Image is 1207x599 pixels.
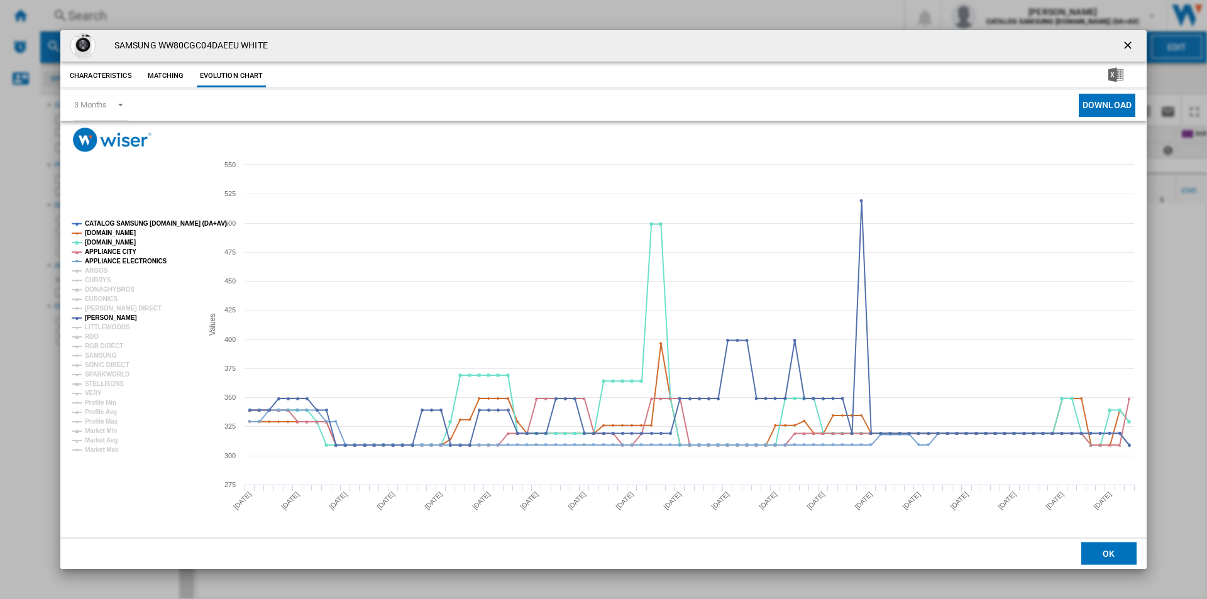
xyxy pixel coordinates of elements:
tspan: [DATE] [471,490,492,511]
tspan: SONIC DIRECT [85,361,129,368]
tspan: [DATE] [1092,490,1113,511]
tspan: SPARKWORLD [85,371,130,378]
tspan: [DATE] [566,490,587,511]
tspan: [DATE] [375,490,396,511]
button: getI18NText('BUTTONS.CLOSE_DIALOG') [1116,33,1142,58]
img: SAM-WW80CGC04DAEEU-A_800x800.jpg [70,33,96,58]
tspan: 325 [224,422,236,430]
button: OK [1081,542,1137,565]
tspan: [DATE] [614,490,635,511]
button: Characteristics [67,65,135,87]
img: excel-24x24.png [1108,67,1123,82]
tspan: DONAGHYBROS [85,286,135,293]
tspan: 275 [224,481,236,488]
tspan: 525 [224,190,236,197]
tspan: SAMSUNG [85,352,117,359]
tspan: [DATE] [232,490,253,511]
tspan: 475 [224,248,236,256]
tspan: [DATE] [853,490,874,511]
tspan: [DOMAIN_NAME] [85,239,136,246]
img: logo_wiser_300x94.png [73,128,152,152]
tspan: [DATE] [519,490,539,511]
tspan: 500 [224,219,236,227]
tspan: Market Avg [85,437,118,444]
tspan: [DATE] [280,490,300,511]
h4: SAMSUNG WW80CGC04DAEEU WHITE [108,40,268,52]
tspan: CURRYS [85,277,111,283]
tspan: [DATE] [901,490,922,511]
tspan: [DATE] [710,490,730,511]
tspan: EURONICS [85,295,118,302]
tspan: [DATE] [662,490,683,511]
tspan: Profile Max [85,418,118,425]
tspan: RDO [85,333,99,340]
tspan: Market Max [85,446,119,453]
tspan: [DATE] [423,490,444,511]
tspan: [DATE] [805,490,826,511]
tspan: 300 [224,452,236,459]
tspan: VERY [85,390,102,397]
button: Download in Excel [1088,65,1144,87]
md-dialog: Product popup [60,30,1147,569]
tspan: ARGOS [85,267,108,274]
tspan: CATALOG SAMSUNG [DOMAIN_NAME] (DA+AV) [85,220,227,227]
tspan: [DATE] [949,490,969,511]
tspan: [DATE] [758,490,778,511]
ng-md-icon: getI18NText('BUTTONS.CLOSE_DIALOG') [1122,39,1137,54]
tspan: STELLISONS [85,380,124,387]
tspan: 425 [224,306,236,314]
tspan: [DOMAIN_NAME] [85,229,136,236]
tspan: [DATE] [1044,490,1065,511]
tspan: 550 [224,161,236,168]
tspan: 350 [224,393,236,401]
tspan: Profile Min [85,399,116,406]
div: 3 Months [74,100,107,109]
tspan: [DATE] [328,490,348,511]
tspan: [DATE] [996,490,1017,511]
tspan: 450 [224,277,236,285]
tspan: LITTLEWOODS [85,324,130,331]
tspan: APPLIANCE CITY [85,248,136,255]
tspan: RGB DIRECT [85,343,123,349]
tspan: [PERSON_NAME] [85,314,137,321]
tspan: Profile Avg [85,409,117,415]
button: Matching [138,65,194,87]
tspan: APPLIANCE ELECTRONICS [85,258,167,265]
button: Download [1079,94,1135,117]
button: Evolution chart [197,65,267,87]
tspan: 375 [224,365,236,372]
tspan: [PERSON_NAME] DIRECT [85,305,162,312]
tspan: Market Min [85,427,117,434]
tspan: 400 [224,336,236,343]
tspan: Values [208,314,217,336]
